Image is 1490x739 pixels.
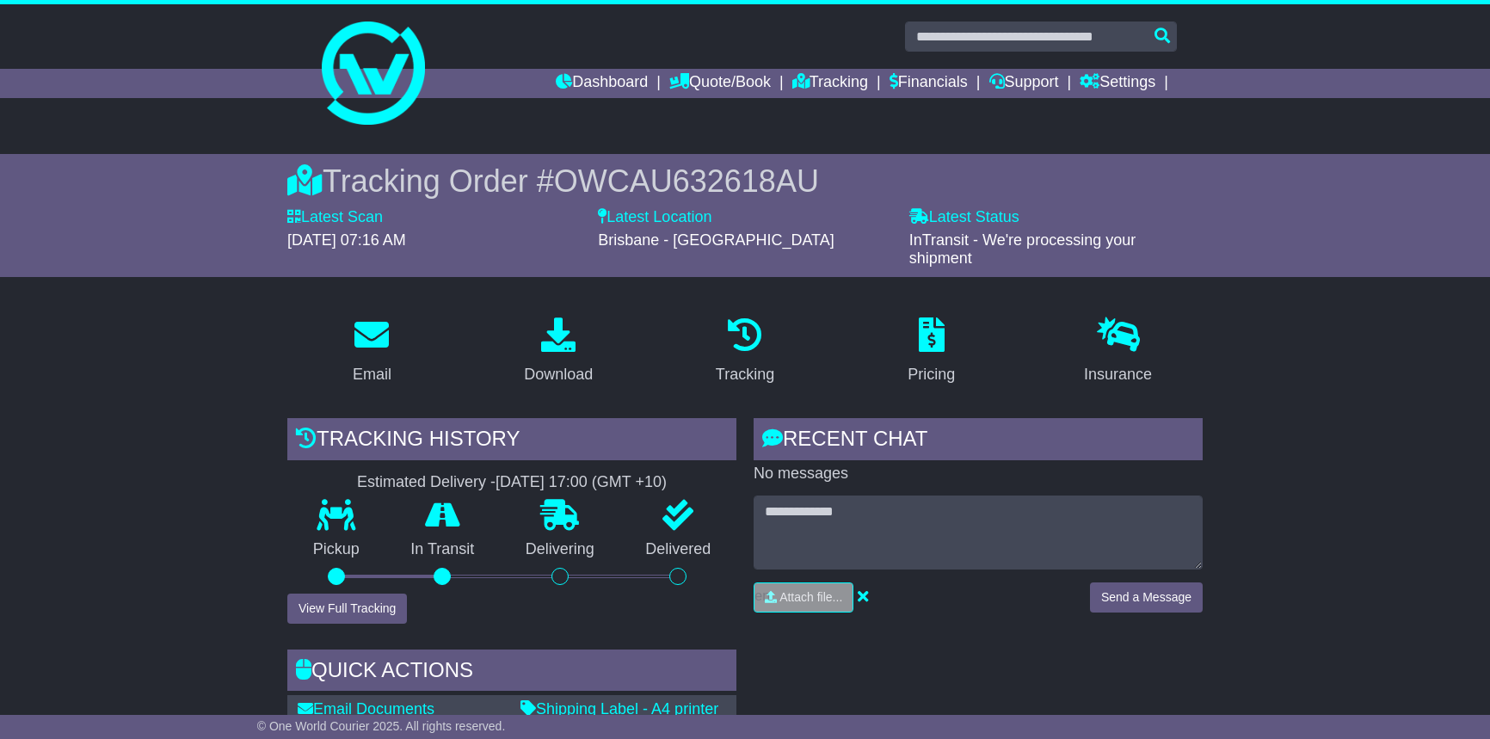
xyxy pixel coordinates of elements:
[754,418,1203,465] div: RECENT CHAT
[496,473,667,492] div: [DATE] 17:00 (GMT +10)
[556,69,648,98] a: Dashboard
[598,231,834,249] span: Brisbane - [GEOGRAPHIC_DATA]
[909,208,1019,227] label: Latest Status
[716,363,774,386] div: Tracking
[1090,582,1203,613] button: Send a Message
[287,418,736,465] div: Tracking history
[669,69,771,98] a: Quote/Book
[287,163,1203,200] div: Tracking Order #
[353,363,391,386] div: Email
[989,69,1059,98] a: Support
[1084,363,1152,386] div: Insurance
[1073,311,1163,392] a: Insurance
[1080,69,1155,98] a: Settings
[520,700,718,717] a: Shipping Label - A4 printer
[298,700,434,717] a: Email Documents
[287,594,407,624] button: View Full Tracking
[524,363,593,386] div: Download
[287,650,736,696] div: Quick Actions
[287,231,406,249] span: [DATE] 07:16 AM
[908,363,955,386] div: Pricing
[620,540,737,559] p: Delivered
[513,311,604,392] a: Download
[554,163,819,199] span: OWCAU632618AU
[754,465,1203,483] p: No messages
[287,208,383,227] label: Latest Scan
[909,231,1136,268] span: InTransit - We're processing your shipment
[896,311,966,392] a: Pricing
[287,540,385,559] p: Pickup
[890,69,968,98] a: Financials
[792,69,868,98] a: Tracking
[257,719,506,733] span: © One World Courier 2025. All rights reserved.
[342,311,403,392] a: Email
[385,540,501,559] p: In Transit
[598,208,711,227] label: Latest Location
[705,311,785,392] a: Tracking
[500,540,620,559] p: Delivering
[287,473,736,492] div: Estimated Delivery -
